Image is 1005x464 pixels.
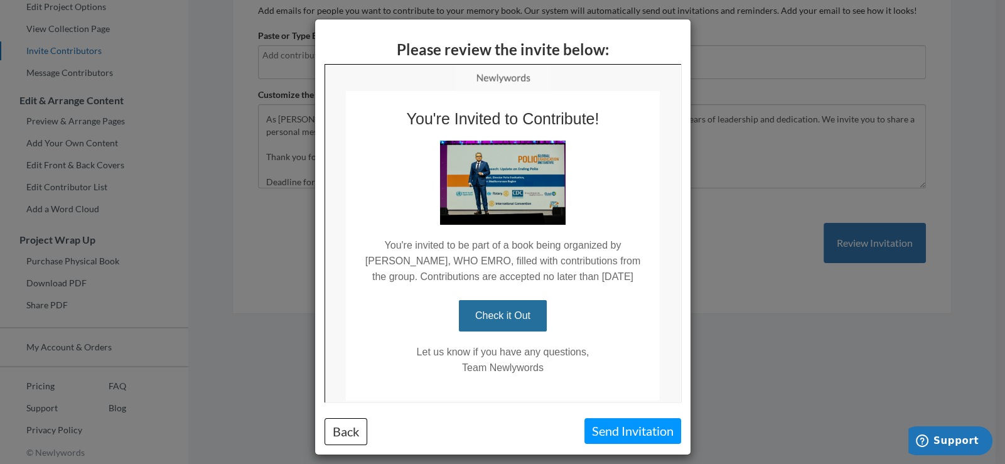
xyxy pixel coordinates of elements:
td: You're invited to be part of a book being organized by [PERSON_NAME], WHO EMRO, filled with contr... [21,160,335,220]
button: Send Invitation [584,418,681,444]
h3: Please review the invite below: [325,41,681,58]
img: 52133281813_263-ee6fd2544aab86b6e116.jpg [115,76,240,159]
a: Check it Out [134,235,222,267]
td: Let us know if you have any questions, Team Newlywords [21,267,335,336]
iframe: Opens a widget where you can chat to one of our agents [908,426,992,458]
button: Back [325,418,367,445]
td: You're Invited to Contribute! [21,26,335,63]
